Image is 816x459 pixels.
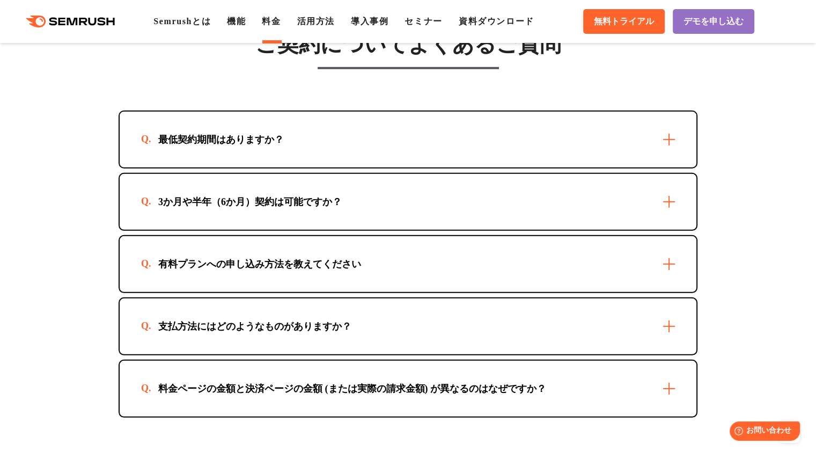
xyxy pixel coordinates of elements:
a: セミナー [405,17,442,26]
a: デモを申し込む [673,9,754,34]
a: 活用方法 [297,17,335,26]
div: 有料プランへの申し込み方法を教えてください [141,258,378,271]
h3: ご契約についてよくあるご質問 [119,31,697,58]
div: 支払方法にはどのようなものがありますか？ [141,320,369,333]
a: 無料トライアル [583,9,665,34]
div: 3か月や半年（6か月）契約は可能ですか？ [141,195,359,208]
a: 導入事例 [351,17,388,26]
a: 機能 [227,17,246,26]
a: 料金 [262,17,281,26]
span: デモを申し込む [683,16,744,27]
span: 無料トライアル [594,16,654,27]
div: 料金ページの金額と決済ページの金額 (または実際の請求金額) が異なるのはなぜですか？ [141,382,563,395]
a: 資料ダウンロード [459,17,534,26]
div: 最低契約期間はありますか？ [141,133,301,146]
iframe: Help widget launcher [721,417,804,447]
a: Semrushとは [153,17,211,26]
